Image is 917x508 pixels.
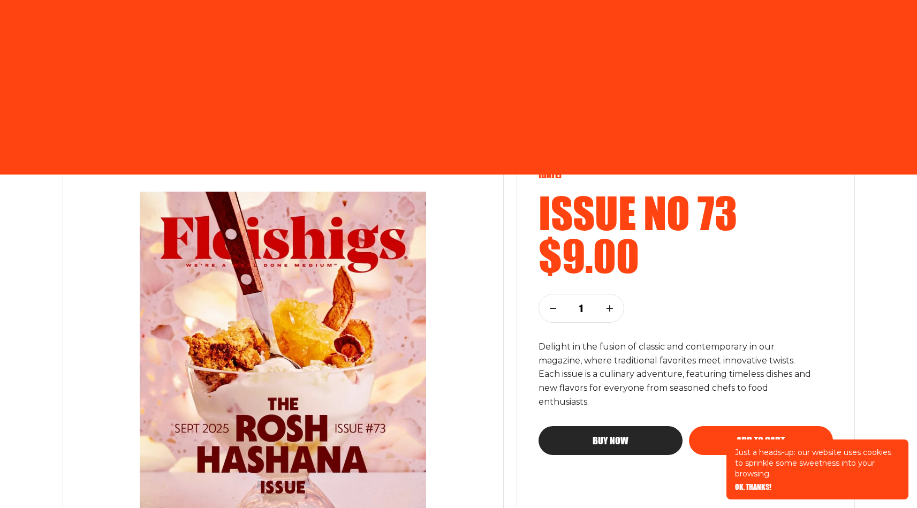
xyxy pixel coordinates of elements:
p: 1 [574,302,588,314]
h2: $9.00 [539,234,833,277]
span: Add to cart [737,436,785,445]
button: Add to cart [689,426,833,455]
button: OK, THANKS! [735,483,771,491]
p: Delight in the fusion of classic and contemporary in our magazine, where traditional favorites me... [539,340,815,410]
p: Just a heads-up: our website uses cookies to sprinkle some sweetness into your browsing. [735,447,900,479]
span: Buy now [593,436,628,445]
button: Buy now [539,426,683,455]
h2: Issue no 73 [539,191,833,234]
